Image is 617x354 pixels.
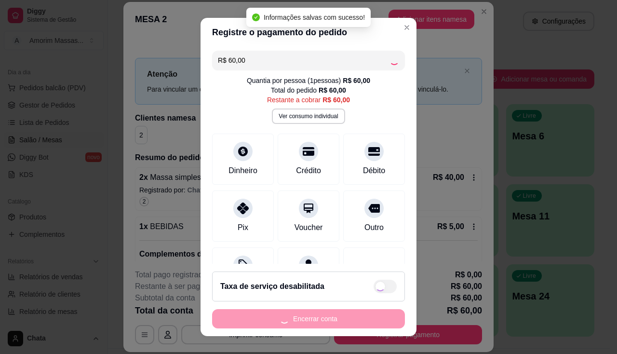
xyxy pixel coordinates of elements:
div: Débito [363,165,385,177]
button: Close [399,20,415,35]
button: Ver consumo individual [272,109,345,124]
div: Crédito [296,165,321,177]
div: Loading [389,55,399,65]
div: R$ 60,00 [343,76,370,85]
div: Pix [238,222,248,233]
div: Outro [364,222,384,233]
div: Restante a cobrar [267,95,350,105]
header: Registre o pagamento do pedido [201,18,416,47]
div: Voucher [295,222,323,233]
input: Ex.: hambúrguer de cordeiro [218,51,389,70]
div: Dinheiro [228,165,257,177]
span: Informações salvas com sucesso! [264,14,365,21]
div: R$ 60,00 [322,95,350,105]
span: check-circle [252,14,260,21]
div: R$ 60,00 [319,85,346,95]
h2: Taxa de serviço desabilitada [220,281,324,292]
div: Total do pedido [271,85,346,95]
div: Quantia por pessoa ( 1 pessoas) [247,76,370,85]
